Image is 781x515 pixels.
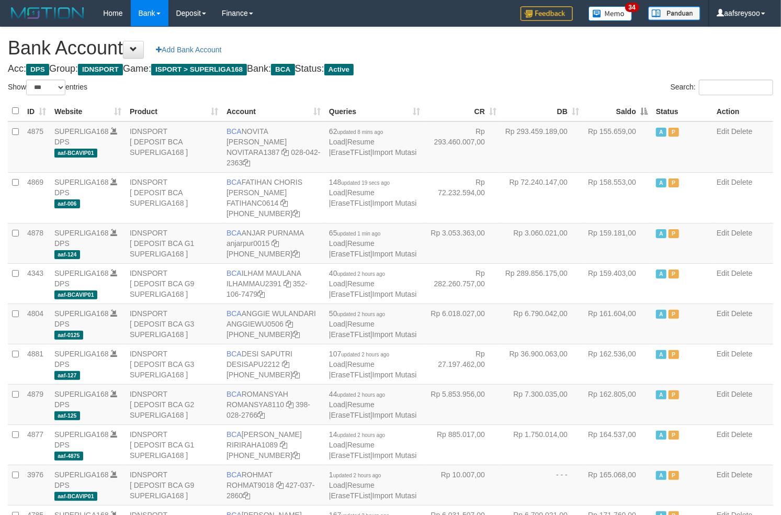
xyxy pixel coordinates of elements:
[329,430,385,439] span: 14
[280,441,287,449] a: Copy RIRIRAHA1089 to clipboard
[227,471,242,479] span: BCA
[329,178,417,207] span: | | |
[54,229,109,237] a: SUPERLIGA168
[341,352,389,357] span: updated 2 hours ago
[347,239,375,248] a: Resume
[656,310,666,319] span: Active
[54,199,80,208] span: aaf-006
[227,360,280,368] a: DESISAPU2212
[227,199,278,207] a: FATIHANC0614
[583,223,652,263] td: Rp 159.181,00
[347,441,375,449] a: Resume
[337,432,386,438] span: updated 2 hours ago
[54,471,109,479] a: SUPERLIGA168
[347,138,375,146] a: Resume
[23,304,50,344] td: 4804
[54,350,109,358] a: SUPERLIGA168
[583,424,652,465] td: Rp 164.537,00
[50,465,126,505] td: DPS
[331,451,370,460] a: EraseTFList
[126,304,222,344] td: IDNSPORT [ DEPOSIT BCA G3 SUPERLIGA168 ]
[341,180,390,186] span: updated 19 secs ago
[372,371,417,379] a: Import Mutasi
[329,441,345,449] a: Load
[329,127,417,156] span: | | |
[324,64,354,75] span: Active
[337,231,381,237] span: updated 1 min ago
[424,172,501,223] td: Rp 72.232.594,00
[329,188,345,197] a: Load
[329,360,345,368] a: Load
[669,390,679,399] span: Paused
[372,451,417,460] a: Import Mutasi
[50,384,126,424] td: DPS
[54,492,97,501] span: aaf-BCAVIP01
[126,344,222,384] td: IDNSPORT [ DEPOSIT BCA G3 SUPERLIGA168 ]
[54,149,97,158] span: aaf-BCAVIP01
[257,411,265,419] a: Copy 3980282766 to clipboard
[669,229,679,238] span: Paused
[656,270,666,278] span: Active
[329,229,380,237] span: 65
[126,223,222,263] td: IDNSPORT [ DEPOSIT BCA G1 SUPERLIGA168 ]
[151,64,247,75] span: ISPORT > SUPERLIGA168
[583,121,652,173] td: Rp 155.659,00
[717,178,729,186] a: Edit
[588,6,632,21] img: Button%20Memo.svg
[54,371,80,380] span: aaf-127
[329,430,417,460] span: | | |
[347,481,375,489] a: Resume
[712,101,773,121] th: Action
[243,491,250,500] a: Copy 4270372860 to clipboard
[329,390,385,398] span: 44
[23,172,50,223] td: 4869
[222,172,325,223] td: FATIHAN CHORIS [PERSON_NAME] [PHONE_NUMBER]
[227,178,242,186] span: BCA
[424,465,501,505] td: Rp 10.007,00
[501,344,583,384] td: Rp 36.900.063,00
[50,344,126,384] td: DPS
[78,64,123,75] span: IDNSPORT
[331,330,370,339] a: EraseTFList
[424,223,501,263] td: Rp 3.053.363,00
[243,159,250,167] a: Copy 0280422363 to clipboard
[257,290,265,298] a: Copy 3521067479 to clipboard
[54,127,109,136] a: SUPERLIGA168
[331,411,370,419] a: EraseTFList
[583,384,652,424] td: Rp 162.805,00
[222,304,325,344] td: ANGGIE WULANDARI [PHONE_NUMBER]
[731,390,752,398] a: Delete
[325,101,424,121] th: Queries: activate to sort column ascending
[329,390,417,419] span: | | |
[717,309,729,318] a: Edit
[731,127,752,136] a: Delete
[329,269,417,298] span: | | |
[331,250,370,258] a: EraseTFList
[50,101,126,121] th: Website: activate to sort column ascending
[501,384,583,424] td: Rp 7.300.035,00
[372,148,417,156] a: Import Mutasi
[731,350,752,358] a: Delete
[372,411,417,419] a: Import Mutasi
[23,263,50,304] td: 4343
[23,121,50,173] td: 4875
[520,6,573,21] img: Feedback.jpg
[227,481,274,489] a: ROHMAT9018
[669,350,679,359] span: Paused
[347,188,375,197] a: Resume
[222,344,325,384] td: DESI SAPUTRI [PHONE_NUMBER]
[669,431,679,440] span: Paused
[292,451,300,460] a: Copy 4062281611 to clipboard
[717,350,729,358] a: Edit
[656,178,666,187] span: Active
[699,80,773,95] input: Search:
[671,80,773,95] label: Search:
[329,320,345,328] a: Load
[731,229,752,237] a: Delete
[23,101,50,121] th: ID: activate to sort column ascending
[329,229,417,258] span: | | |
[50,304,126,344] td: DPS
[329,309,385,318] span: 50
[54,309,109,318] a: SUPERLIGA168
[337,311,386,317] span: updated 2 hours ago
